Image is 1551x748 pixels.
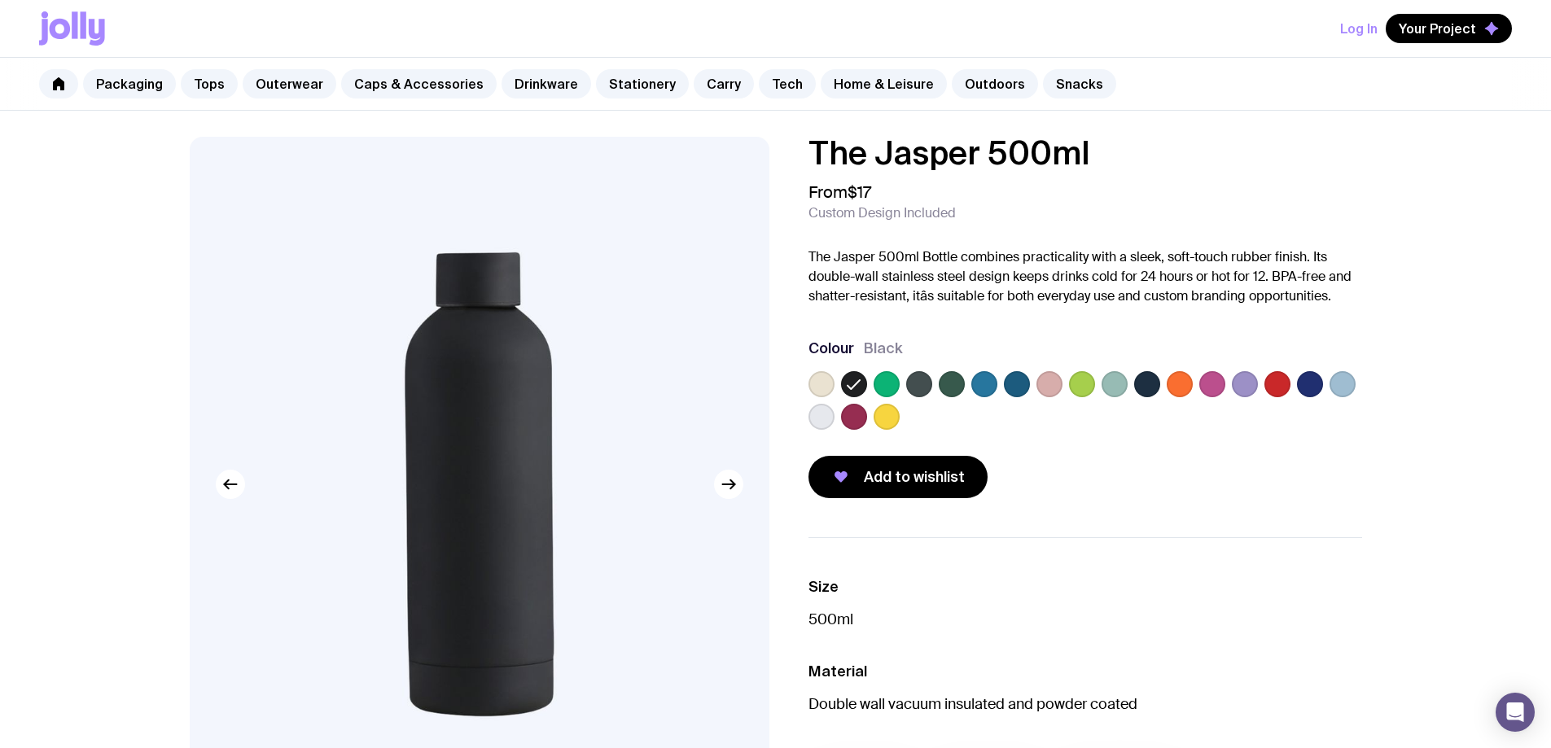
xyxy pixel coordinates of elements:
[341,69,497,98] a: Caps & Accessories
[808,662,1362,681] h3: Material
[1496,693,1535,732] div: Open Intercom Messenger
[83,69,176,98] a: Packaging
[808,182,871,202] span: From
[1340,14,1378,43] button: Log In
[1399,20,1476,37] span: Your Project
[243,69,336,98] a: Outerwear
[864,339,903,358] span: Black
[808,694,1362,714] p: Double wall vacuum insulated and powder coated
[808,339,854,358] h3: Colour
[808,205,956,221] span: Custom Design Included
[952,69,1038,98] a: Outdoors
[848,182,871,203] span: $17
[694,69,754,98] a: Carry
[181,69,238,98] a: Tops
[1386,14,1512,43] button: Your Project
[808,456,988,498] button: Add to wishlist
[759,69,816,98] a: Tech
[821,69,947,98] a: Home & Leisure
[808,577,1362,597] h3: Size
[808,247,1362,306] p: The Jasper 500ml Bottle combines practicality with a sleek, soft-touch rubber finish. Its double-...
[808,610,1362,629] p: 500ml
[1043,69,1116,98] a: Snacks
[864,467,965,487] span: Add to wishlist
[596,69,689,98] a: Stationery
[502,69,591,98] a: Drinkware
[808,137,1362,169] h1: The Jasper 500ml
